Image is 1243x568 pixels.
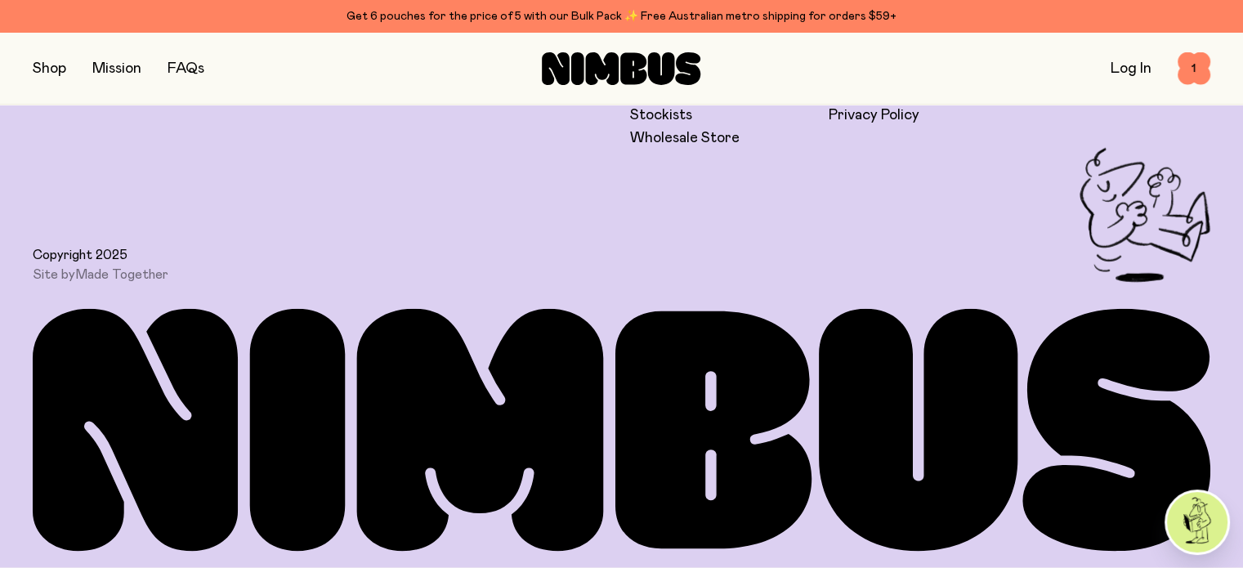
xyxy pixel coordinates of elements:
[168,61,204,76] a: FAQs
[829,105,919,125] a: Privacy Policy
[1111,61,1151,76] a: Log In
[92,61,141,76] a: Mission
[630,128,740,148] a: Wholesale Store
[33,266,168,283] span: Site by
[630,105,692,125] a: Stockists
[1178,52,1210,85] button: 1
[33,247,127,263] span: Copyright 2025
[75,268,168,281] a: Made Together
[1167,492,1227,552] img: agent
[33,7,1210,26] div: Get 6 pouches for the price of 5 with our Bulk Pack ✨ Free Australian metro shipping for orders $59+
